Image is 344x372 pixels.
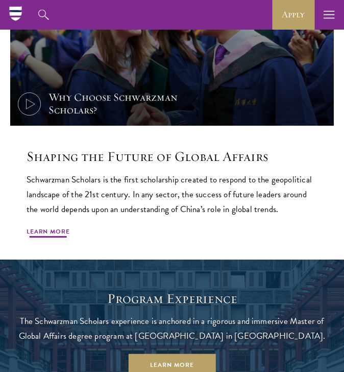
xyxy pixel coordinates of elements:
h1: Program Experience [10,290,334,307]
div: Why Choose Schwarzman Scholars? [48,91,237,117]
h2: Shaping the Future of Global Affairs [27,148,317,165]
a: Learn More [27,227,70,239]
p: Schwarzman Scholars is the first scholarship created to respond to the geopolitical landscape of ... [27,172,317,217]
p: The Schwarzman Scholars experience is anchored in a rigorous and immersive Master of Global Affai... [10,314,334,343]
